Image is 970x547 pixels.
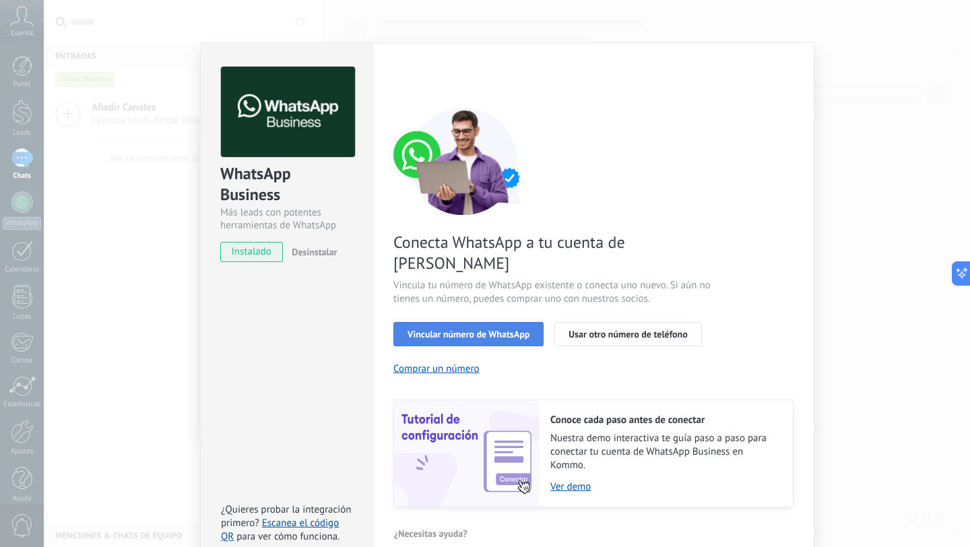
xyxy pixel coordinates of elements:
[569,329,687,339] span: Usar otro número de teléfono
[292,246,337,258] span: Desinstalar
[393,279,714,306] span: Vincula tu número de WhatsApp existente o conecta uno nuevo. Si aún no tienes un número, puedes c...
[221,242,282,262] span: instalado
[220,206,353,232] div: Más leads con potentes herramientas de WhatsApp
[393,107,535,215] img: connect number
[393,362,480,375] button: Comprar un número
[221,503,352,529] span: ¿Quieres probar la integración primero?
[550,414,779,426] h2: Conoce cada paso antes de conectar
[393,232,714,273] span: Conecta WhatsApp a tu cuenta de [PERSON_NAME]
[408,329,529,339] span: Vincular número de WhatsApp
[286,242,337,262] button: Desinstalar
[393,322,544,346] button: Vincular número de WhatsApp
[550,480,779,493] a: Ver demo
[554,322,701,346] button: Usar otro número de teléfono
[550,432,779,472] span: Nuestra demo interactiva te guía paso a paso para conectar tu cuenta de WhatsApp Business en Kommo.
[394,529,467,538] span: ¿Necesitas ayuda?
[221,67,355,158] img: logo_main.png
[236,530,339,543] span: para ver cómo funciona.
[220,163,353,206] div: WhatsApp Business
[393,523,468,544] button: ¿Necesitas ayuda?
[221,517,339,543] a: Escanea el código QR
